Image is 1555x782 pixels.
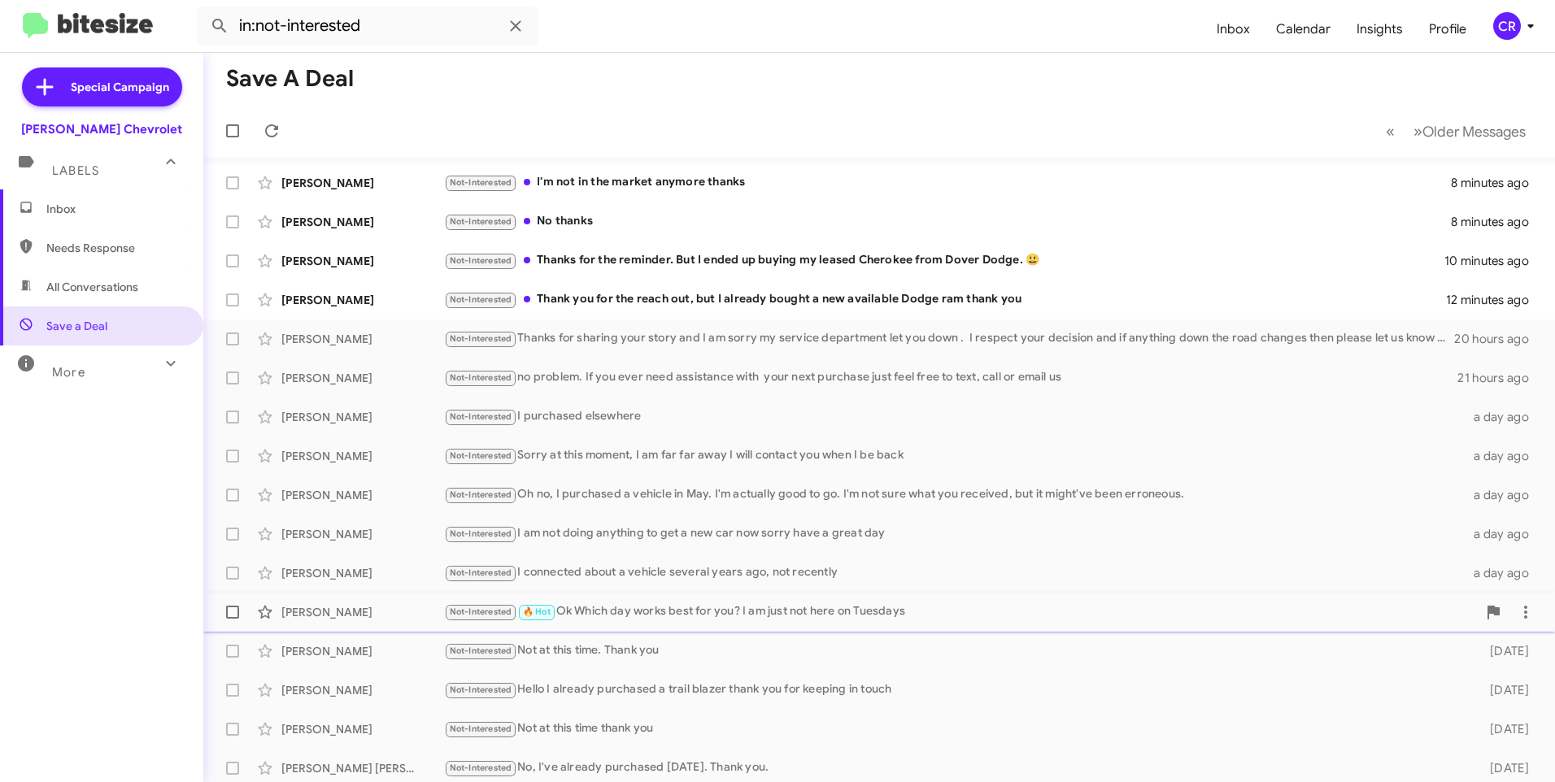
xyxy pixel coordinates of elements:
nav: Page navigation example [1377,115,1535,148]
div: [PERSON_NAME] [281,487,444,503]
span: Not-Interested [450,255,512,266]
div: 12 minutes ago [1446,292,1542,308]
div: 8 minutes ago [1451,214,1542,230]
div: Oh no, I purchased a vehicle in May. I'm actually good to go. I'm not sure what you received, but... [444,485,1464,504]
div: [PERSON_NAME] [281,370,444,386]
div: [PERSON_NAME] [281,565,444,581]
div: [PERSON_NAME] [281,604,444,620]
div: Not at this time. Thank you [444,641,1464,660]
div: Thanks for sharing your story and I am sorry my service department let you down . I respect your ... [444,329,1454,348]
div: No thanks [444,212,1451,231]
div: I'm not in the market anymore thanks [444,173,1451,192]
a: Insights [1344,6,1416,53]
div: I purchased elsewhere [444,407,1464,426]
div: [PERSON_NAME] [281,721,444,737]
span: Not-Interested [450,528,512,539]
span: More [52,365,85,380]
span: Not-Interested [450,294,512,305]
div: 8 minutes ago [1451,175,1542,191]
button: CR [1479,12,1537,40]
div: [PERSON_NAME] [281,253,444,269]
div: [PERSON_NAME] [PERSON_NAME] [281,760,444,776]
div: [PERSON_NAME] [281,409,444,425]
div: [PERSON_NAME] [281,448,444,464]
span: Not-Interested [450,372,512,383]
span: Not-Interested [450,216,512,227]
span: Not-Interested [450,684,512,695]
input: Search [197,7,538,46]
div: [DATE] [1464,760,1542,776]
span: « [1386,121,1395,141]
div: [PERSON_NAME] [281,331,444,347]
div: Thank you for the reach out, but I already bought a new available Dodge ram thank you [444,290,1446,309]
div: a day ago [1464,526,1542,542]
div: I connected about a vehicle several years ago, not recently [444,563,1464,582]
span: Inbox [46,201,185,217]
div: [PERSON_NAME] [281,643,444,659]
button: Next [1404,115,1535,148]
span: Not-Interested [450,606,512,617]
span: Not-Interested [450,411,512,422]
a: Special Campaign [22,67,182,106]
div: [PERSON_NAME] Chevrolet [21,121,182,137]
a: Inbox [1204,6,1263,53]
div: No, I've already purchased [DATE]. Thank you. [444,758,1464,777]
span: Labels [52,163,99,178]
div: 20 hours ago [1454,331,1542,347]
a: Calendar [1263,6,1344,53]
span: Not-Interested [450,489,512,500]
span: » [1413,121,1422,141]
div: [DATE] [1464,721,1542,737]
div: Not at this time thank you [444,719,1464,738]
span: Not-Interested [450,567,512,578]
span: Not-Interested [450,762,512,773]
div: a day ago [1464,448,1542,464]
span: Save a Deal [46,318,107,334]
div: Thanks for the reminder. But I ended up buying my leased Cherokee from Dover Dodge. 😃 [444,251,1444,270]
span: 🔥 Hot [523,606,551,617]
span: Needs Response [46,240,185,256]
div: [DATE] [1464,682,1542,698]
h1: Save a Deal [226,66,354,92]
div: a day ago [1464,565,1542,581]
div: [PERSON_NAME] [281,292,444,308]
div: [PERSON_NAME] [281,175,444,191]
div: a day ago [1464,409,1542,425]
span: Special Campaign [71,79,169,95]
div: [PERSON_NAME] [281,526,444,542]
span: Not-Interested [450,177,512,188]
div: a day ago [1464,487,1542,503]
div: Hello I already purchased a trail blazer thank you for keeping in touch [444,680,1464,699]
div: Sorry at this moment, I am far far away I will contact you when I be back [444,446,1464,465]
span: Not-Interested [450,450,512,461]
span: Not-Interested [450,645,512,656]
span: Not-Interested [450,333,512,344]
div: [PERSON_NAME] [281,682,444,698]
div: no problem. If you ever need assistance with your next purchase just feel free to text, call or e... [444,368,1457,387]
div: [PERSON_NAME] [281,214,444,230]
span: Not-Interested [450,723,512,734]
div: 10 minutes ago [1444,253,1542,269]
div: CR [1493,12,1521,40]
div: Ok Which day works best for you? I am just not here on Tuesdays [444,602,1477,621]
a: Profile [1416,6,1479,53]
div: 21 hours ago [1457,370,1542,386]
span: Older Messages [1422,123,1526,141]
button: Previous [1376,115,1405,148]
span: All Conversations [46,279,138,295]
div: I am not doing anything to get a new car now sorry have a great day [444,524,1464,543]
div: [DATE] [1464,643,1542,659]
